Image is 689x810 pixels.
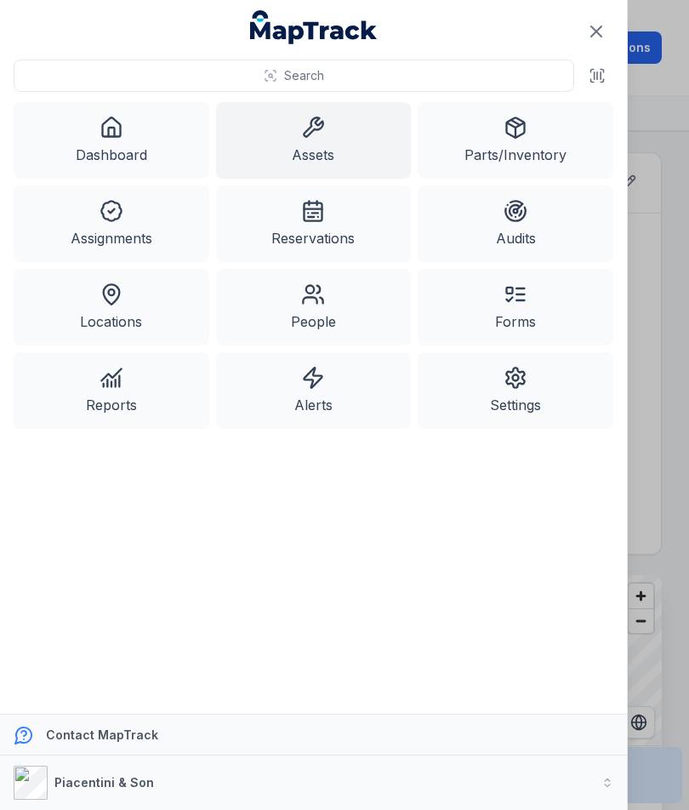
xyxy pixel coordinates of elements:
[14,102,209,179] a: Dashboard
[14,269,209,345] a: Locations
[14,185,209,262] a: Assignments
[578,14,614,49] button: Close navigation
[284,67,324,84] span: Search
[216,269,412,345] a: People
[54,775,154,790] strong: Piacentini & Son
[418,185,613,262] a: Audits
[14,352,209,429] a: Reports
[250,10,378,44] a: MapTrack
[14,60,574,92] button: Search
[418,269,613,345] a: Forms
[418,102,613,179] a: Parts/Inventory
[216,352,412,429] a: Alerts
[216,185,412,262] a: Reservations
[418,352,613,429] a: Settings
[216,102,412,179] a: Assets
[46,727,158,742] strong: Contact MapTrack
